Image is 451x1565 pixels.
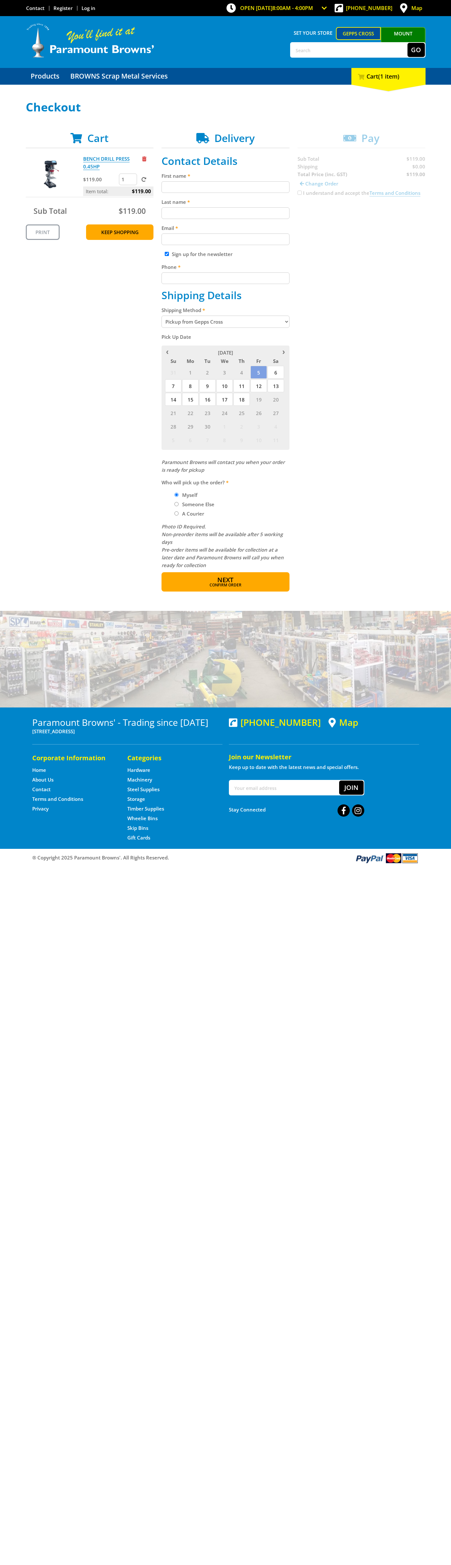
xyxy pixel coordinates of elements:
[182,357,199,365] span: Mo
[182,406,199,419] span: 22
[165,366,181,379] span: 31
[162,207,289,219] input: Please enter your last name.
[127,754,210,763] h5: Categories
[87,131,109,145] span: Cart
[230,781,339,795] input: Your email address
[199,420,216,433] span: 30
[214,131,255,145] span: Delivery
[182,420,199,433] span: 29
[351,68,426,85] div: Cart
[26,852,426,864] div: ® Copyright 2025 Paramount Browns'. All Rights Reserved.
[54,5,73,11] a: Go to the registration page
[218,349,233,356] span: [DATE]
[32,776,54,783] a: Go to the About Us page
[174,502,179,506] input: Please select who will pick up the order.
[127,786,160,793] a: Go to the Steel Supplies page
[250,406,267,419] span: 26
[127,796,145,802] a: Go to the Storage page
[233,420,250,433] span: 2
[162,155,289,167] h2: Contact Details
[229,753,419,762] h5: Join our Newsletter
[182,433,199,446] span: 6
[268,379,284,392] span: 13
[268,366,284,379] span: 6
[199,357,216,365] span: Tu
[162,224,289,232] label: Email
[175,583,276,587] span: Confirm order
[83,175,118,183] p: $119.00
[233,433,250,446] span: 9
[199,379,216,392] span: 9
[250,420,267,433] span: 3
[199,393,216,406] span: 16
[26,68,64,85] a: Go to the Products page
[127,776,152,783] a: Go to the Machinery page
[328,717,358,728] a: View a map of Gepps Cross location
[182,366,199,379] span: 1
[233,406,250,419] span: 25
[162,263,289,271] label: Phone
[127,805,164,812] a: Go to the Timber Supplies page
[165,357,181,365] span: Su
[174,511,179,516] input: Please select who will pick up the order.
[182,393,199,406] span: 15
[250,357,267,365] span: Fr
[199,433,216,446] span: 7
[32,727,222,735] p: [STREET_ADDRESS]
[32,796,83,802] a: Go to the Terms and Conditions page
[182,379,199,392] span: 8
[162,459,285,473] em: Paramount Browns will contact you when your order is ready for pickup
[26,224,60,240] a: Print
[233,357,250,365] span: Th
[86,224,153,240] a: Keep Shopping
[233,379,250,392] span: 11
[250,393,267,406] span: 19
[165,433,181,446] span: 5
[83,156,130,170] a: BENCH DRILL PRESS 0.45HP
[229,802,364,817] div: Stay Connected
[162,181,289,193] input: Please enter your first name.
[339,781,364,795] button: Join
[32,786,51,793] a: Go to the Contact page
[32,767,46,773] a: Go to the Home page
[162,572,289,592] button: Next Confirm order
[240,5,313,12] span: OPEN [DATE]
[83,186,153,196] p: Item total:
[162,233,289,245] input: Please enter your email address.
[26,23,155,58] img: Paramount Browns'
[291,43,407,57] input: Search
[162,316,289,328] select: Please select a shipping method.
[127,767,150,773] a: Go to the Hardware page
[65,68,172,85] a: Go to the BROWNS Scrap Metal Services page
[336,27,381,40] a: Gepps Cross
[165,420,181,433] span: 28
[180,489,200,500] label: Myself
[216,406,233,419] span: 24
[162,289,289,301] h2: Shipping Details
[127,825,148,831] a: Go to the Skip Bins page
[216,357,233,365] span: We
[217,575,233,584] span: Next
[268,357,284,365] span: Sa
[268,393,284,406] span: 20
[268,406,284,419] span: 27
[216,420,233,433] span: 1
[290,27,336,39] span: Set your store
[162,333,289,341] label: Pick Up Date
[250,379,267,392] span: 12
[233,366,250,379] span: 4
[229,717,321,727] div: [PHONE_NUMBER]
[272,5,313,12] span: 8:00am - 4:00pm
[119,206,146,216] span: $119.00
[142,156,146,162] a: Remove from cart
[32,717,222,727] h3: Paramount Browns' - Trading since [DATE]
[250,433,267,446] span: 10
[216,393,233,406] span: 17
[378,72,399,80] span: (1 item)
[174,493,179,497] input: Please select who will pick up the order.
[162,523,284,568] em: Photo ID Required. Non-preorder items will be available after 5 working days Pre-order items will...
[162,306,289,314] label: Shipping Method
[26,5,44,11] a: Go to the Contact page
[199,366,216,379] span: 2
[229,763,419,771] p: Keep up to date with the latest news and special offers.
